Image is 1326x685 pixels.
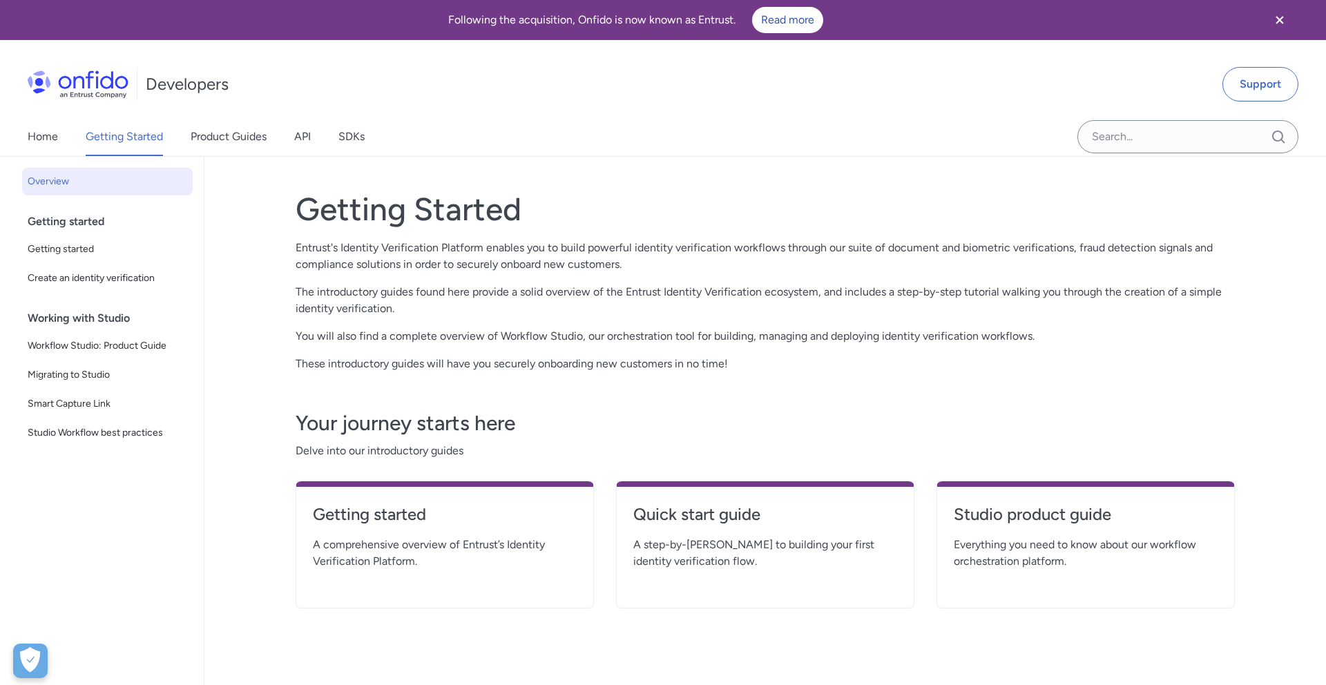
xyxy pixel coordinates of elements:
a: API [294,117,311,156]
input: Onfido search input field [1077,120,1298,153]
a: Read more [752,7,823,33]
a: Studio product guide [954,503,1218,537]
a: Product Guides [191,117,267,156]
a: Studio Workflow best practices [22,419,193,447]
h4: Studio product guide [954,503,1218,525]
a: Smart Capture Link [22,390,193,418]
svg: Close banner [1271,12,1288,28]
img: Onfido Logo [28,70,128,98]
p: The introductory guides found here provide a solid overview of the Entrust Identity Verification ... [296,284,1235,317]
span: Delve into our introductory guides [296,443,1235,459]
a: Overview [22,168,193,195]
a: Getting started [313,503,577,537]
h1: Getting Started [296,190,1235,229]
span: Smart Capture Link [28,396,187,412]
div: Following the acquisition, Onfido is now known as Entrust. [17,7,1254,33]
h1: Developers [146,73,229,95]
p: Entrust's Identity Verification Platform enables you to build powerful identity verification work... [296,240,1235,273]
p: You will also find a complete overview of Workflow Studio, our orchestration tool for building, m... [296,328,1235,345]
span: A comprehensive overview of Entrust’s Identity Verification Platform. [313,537,577,570]
h4: Getting started [313,503,577,525]
span: Workflow Studio: Product Guide [28,338,187,354]
div: Working with Studio [28,305,198,332]
a: Migrating to Studio [22,361,193,389]
a: Home [28,117,58,156]
span: Studio Workflow best practices [28,425,187,441]
a: SDKs [338,117,365,156]
span: Everything you need to know about our workflow orchestration platform. [954,537,1218,570]
span: Overview [28,173,187,190]
h3: Your journey starts here [296,409,1235,437]
span: Create an identity verification [28,270,187,287]
p: These introductory guides will have you securely onboarding new customers in no time! [296,356,1235,372]
span: Migrating to Studio [28,367,187,383]
a: Getting started [22,235,193,263]
div: Getting started [28,208,198,235]
button: Open Preferences [13,644,48,678]
span: Getting started [28,241,187,258]
button: Close banner [1254,3,1305,37]
a: Getting Started [86,117,163,156]
a: Quick start guide [633,503,897,537]
span: A step-by-[PERSON_NAME] to building your first identity verification flow. [633,537,897,570]
a: Workflow Studio: Product Guide [22,332,193,360]
a: Support [1222,67,1298,102]
h4: Quick start guide [633,503,897,525]
div: Cookie Preferences [13,644,48,678]
a: Create an identity verification [22,264,193,292]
